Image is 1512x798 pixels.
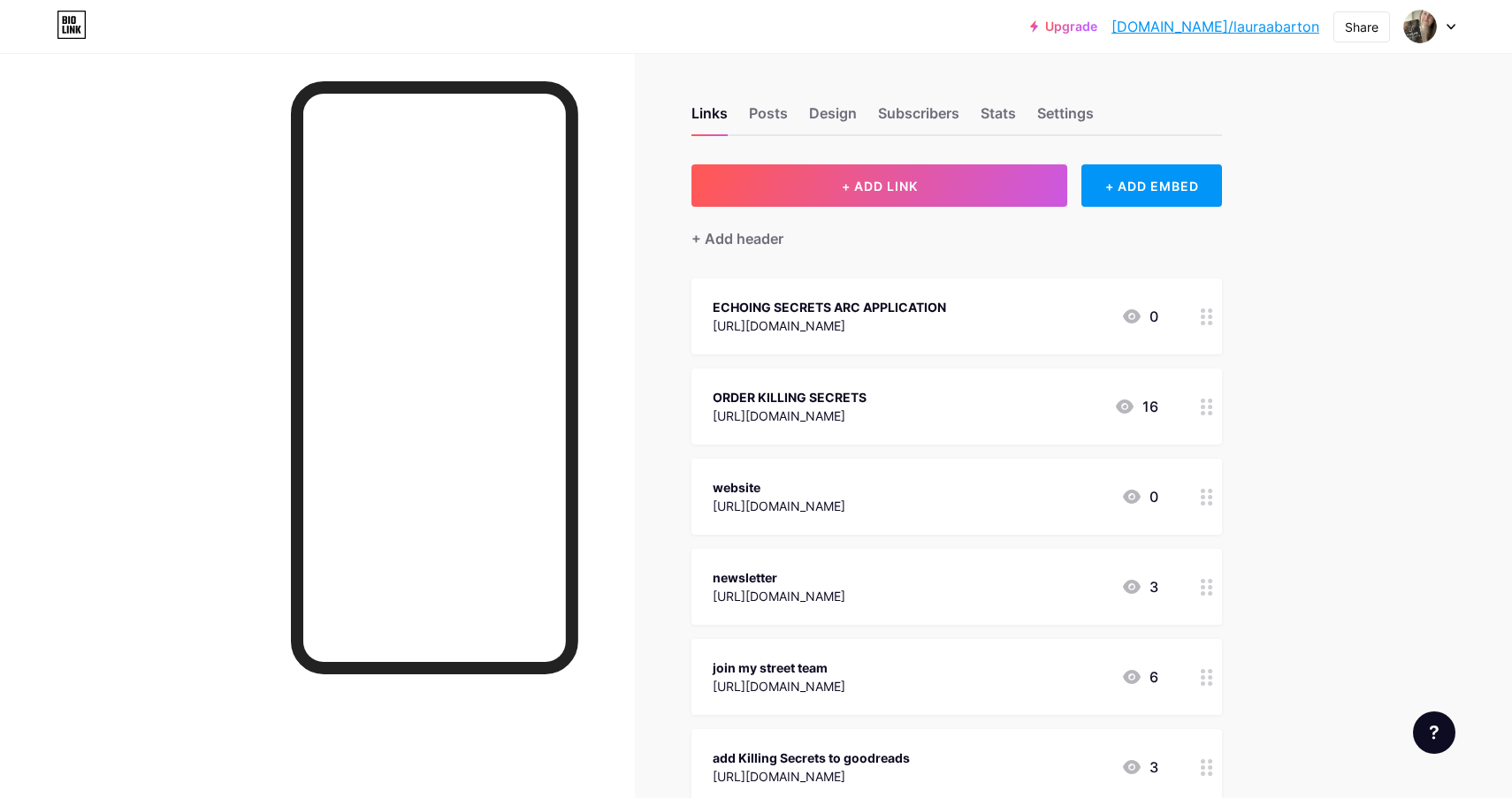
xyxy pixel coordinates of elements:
div: [URL][DOMAIN_NAME] [713,497,845,515]
span: + ADD LINK [842,179,918,194]
div: add Killing Secrets to goodreads [713,749,910,767]
div: 3 [1121,756,1158,778]
div: Settings [1037,103,1094,134]
div: [URL][DOMAIN_NAME] [713,767,910,786]
div: Posts [749,103,788,134]
div: 16 [1114,396,1158,417]
div: Design [809,103,857,134]
div: Subscribers [878,103,959,134]
div: 0 [1121,306,1158,327]
div: ECHOING SECRETS ARC APPLICATION [713,298,946,316]
a: [DOMAIN_NAME]/lauraabarton [1111,16,1319,37]
div: newsletter [713,568,845,587]
div: [URL][DOMAIN_NAME] [713,316,946,335]
div: 3 [1121,576,1158,597]
div: Stats [981,103,1016,134]
div: [URL][DOMAIN_NAME] [713,677,845,695]
div: Share [1345,18,1378,36]
div: [URL][DOMAIN_NAME] [713,587,845,605]
img: lauraabarton [1403,10,1437,43]
div: ORDER KILLING SECRETS [713,388,867,407]
a: Upgrade [1030,19,1097,34]
div: 0 [1121,486,1158,507]
div: + ADD EMBED [1081,164,1222,207]
div: + Add header [691,228,783,249]
div: join my street team [713,658,845,677]
div: 6 [1121,666,1158,688]
div: website [713,478,845,497]
button: + ADD LINK [691,164,1067,207]
div: Links [691,103,728,134]
div: [URL][DOMAIN_NAME] [713,407,867,425]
